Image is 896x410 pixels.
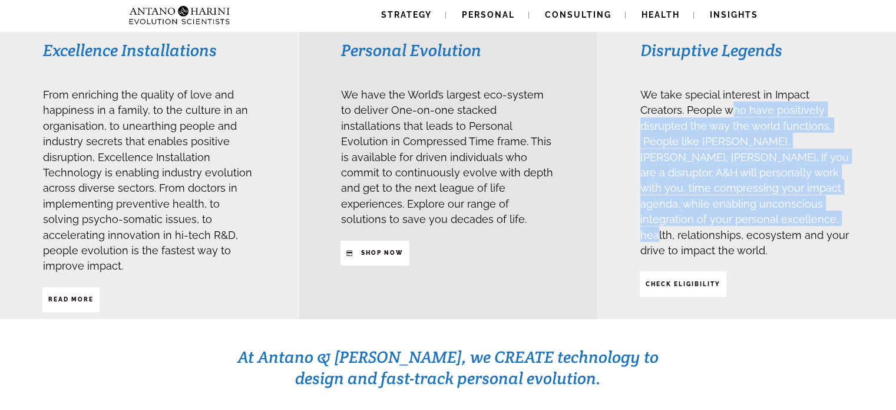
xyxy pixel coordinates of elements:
strong: SHop NOW [361,250,404,256]
strong: CHECK ELIGIBILITY [646,281,720,287]
strong: Read More [48,296,94,303]
span: Insights [710,10,758,19]
h3: Disruptive Legends [640,40,853,61]
span: We have the World’s largest eco-system to deliver One-on-one stacked installations that leads to ... [341,88,553,225]
a: Read More [42,287,100,312]
span: At Antano & [PERSON_NAME], we CREATE technology to design and fast-track personal evolution. [237,346,659,389]
a: CHECK ELIGIBILITY [640,271,726,296]
span: Health [642,10,680,19]
span: Consulting [545,10,611,19]
span: From enriching the quality of love and happiness in a family, to the culture in an organisation, ... [43,88,252,272]
span: Personal [462,10,515,19]
a: SHop NOW [340,241,409,265]
h3: Personal Evolution [341,40,554,61]
h3: Excellence Installations [43,40,256,61]
span: We take special interest in Impact Creators. People who have positively disrupted the way the wor... [640,88,849,257]
span: Strategy [381,10,432,19]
